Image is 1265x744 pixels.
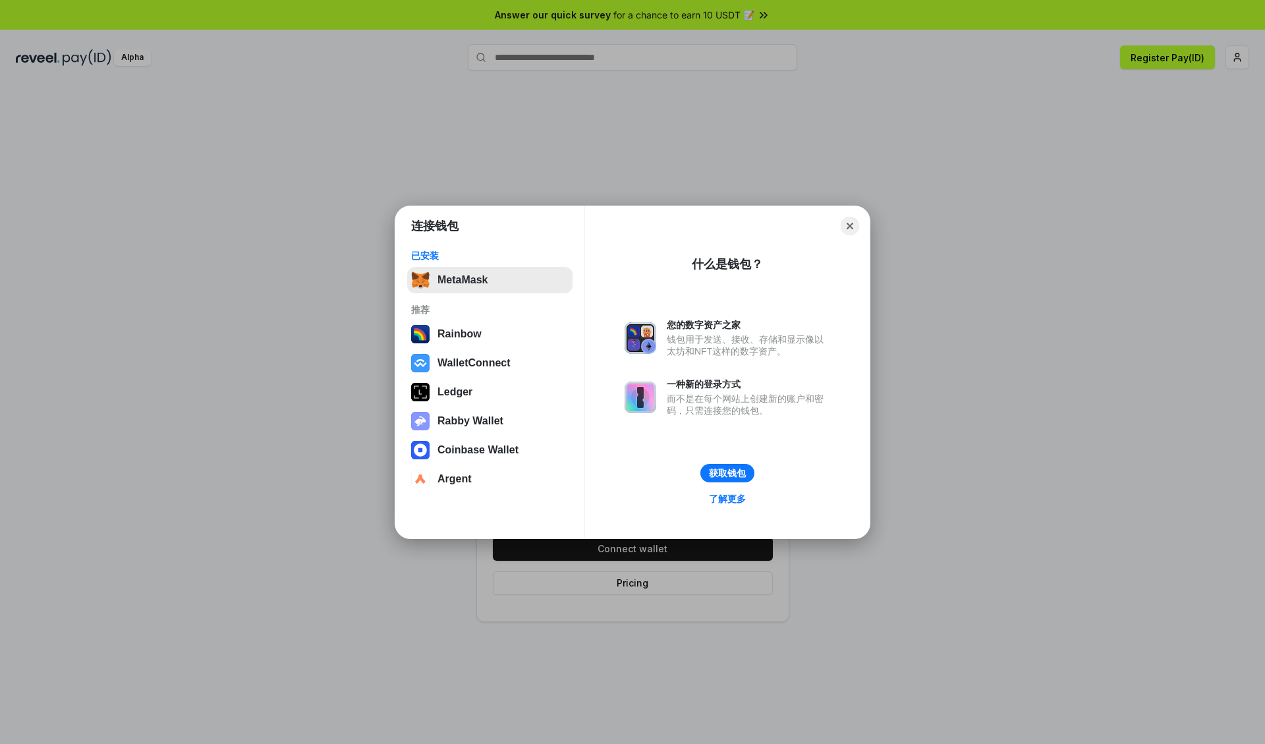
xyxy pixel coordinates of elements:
[411,470,430,488] img: svg+xml,%3Csvg%20width%3D%2228%22%20height%3D%2228%22%20viewBox%3D%220%200%2028%2028%22%20fill%3D...
[841,217,859,235] button: Close
[411,271,430,289] img: svg+xml,%3Csvg%20fill%3D%22none%22%20height%3D%2233%22%20viewBox%3D%220%200%2035%2033%22%20width%...
[692,256,763,272] div: 什么是钱包？
[667,319,830,331] div: 您的数字资产之家
[437,444,519,456] div: Coinbase Wallet
[625,322,656,354] img: svg+xml,%3Csvg%20xmlns%3D%22http%3A%2F%2Fwww.w3.org%2F2000%2Fsvg%22%20fill%3D%22none%22%20viewBox...
[411,304,569,316] div: 推荐
[411,218,459,234] h1: 连接钱包
[700,464,754,482] button: 获取钱包
[411,325,430,343] img: svg+xml,%3Csvg%20width%3D%22120%22%20height%3D%22120%22%20viewBox%3D%220%200%20120%20120%22%20fil...
[667,378,830,390] div: 一种新的登录方式
[667,333,830,357] div: 钱包用于发送、接收、存储和显示像以太坊和NFT这样的数字资产。
[411,383,430,401] img: svg+xml,%3Csvg%20xmlns%3D%22http%3A%2F%2Fwww.w3.org%2F2000%2Fsvg%22%20width%3D%2228%22%20height%3...
[437,357,511,369] div: WalletConnect
[411,250,569,262] div: 已安装
[709,493,746,505] div: 了解更多
[407,267,573,293] button: MetaMask
[407,466,573,492] button: Argent
[437,328,482,340] div: Rainbow
[411,412,430,430] img: svg+xml,%3Csvg%20xmlns%3D%22http%3A%2F%2Fwww.w3.org%2F2000%2Fsvg%22%20fill%3D%22none%22%20viewBox...
[407,437,573,463] button: Coinbase Wallet
[407,321,573,347] button: Rainbow
[437,386,472,398] div: Ledger
[411,441,430,459] img: svg+xml,%3Csvg%20width%3D%2228%22%20height%3D%2228%22%20viewBox%3D%220%200%2028%2028%22%20fill%3D...
[437,473,472,485] div: Argent
[437,415,503,427] div: Rabby Wallet
[411,354,430,372] img: svg+xml,%3Csvg%20width%3D%2228%22%20height%3D%2228%22%20viewBox%3D%220%200%2028%2028%22%20fill%3D...
[407,408,573,434] button: Rabby Wallet
[407,379,573,405] button: Ledger
[701,490,754,507] a: 了解更多
[407,350,573,376] button: WalletConnect
[709,467,746,479] div: 获取钱包
[667,393,830,416] div: 而不是在每个网站上创建新的账户和密码，只需连接您的钱包。
[437,274,488,286] div: MetaMask
[625,382,656,413] img: svg+xml,%3Csvg%20xmlns%3D%22http%3A%2F%2Fwww.w3.org%2F2000%2Fsvg%22%20fill%3D%22none%22%20viewBox...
